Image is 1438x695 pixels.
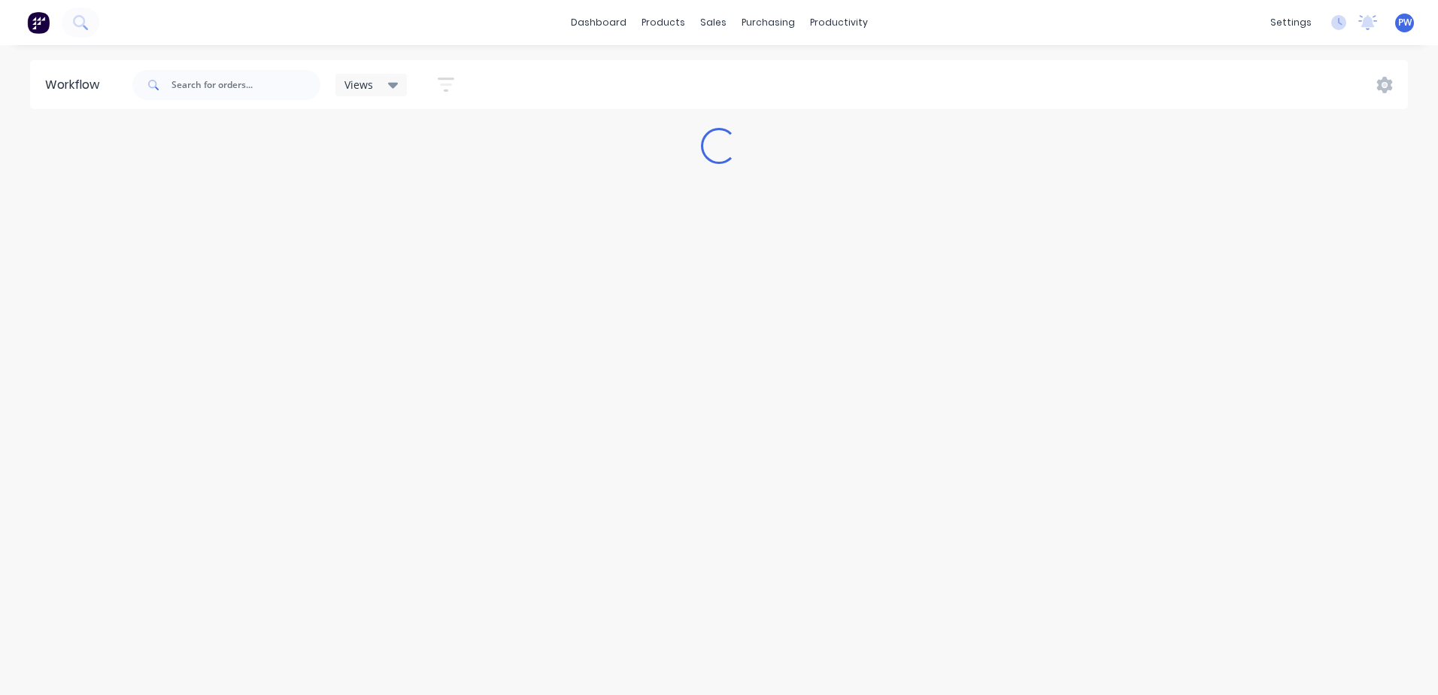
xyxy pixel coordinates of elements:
div: products [634,11,693,34]
span: PW [1398,16,1412,29]
div: Workflow [45,76,107,94]
a: dashboard [563,11,634,34]
div: purchasing [734,11,802,34]
div: settings [1263,11,1319,34]
div: productivity [802,11,875,34]
img: Factory [27,11,50,34]
div: sales [693,11,734,34]
span: Views [344,77,373,93]
input: Search for orders... [171,70,320,100]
